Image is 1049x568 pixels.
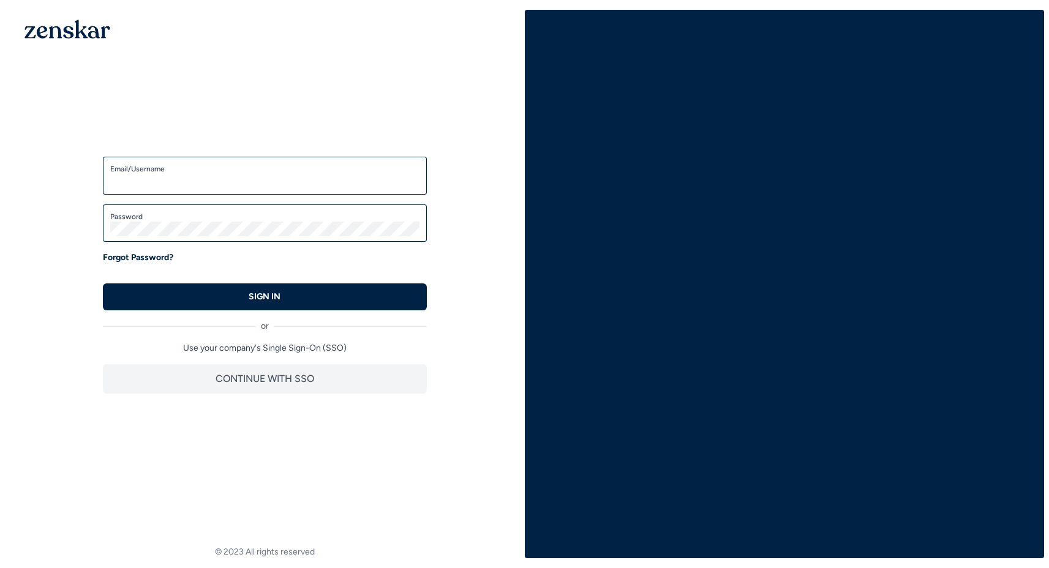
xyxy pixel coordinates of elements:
[110,212,419,222] label: Password
[249,291,280,303] p: SIGN IN
[103,310,427,332] div: or
[103,283,427,310] button: SIGN IN
[110,164,419,174] label: Email/Username
[103,342,427,354] p: Use your company's Single Sign-On (SSO)
[103,364,427,394] button: CONTINUE WITH SSO
[103,252,173,264] a: Forgot Password?
[24,20,110,39] img: 1OGAJ2xQqyY4LXKgY66KYq0eOWRCkrZdAb3gUhuVAqdWPZE9SRJmCz+oDMSn4zDLXe31Ii730ItAGKgCKgCCgCikA4Av8PJUP...
[5,546,525,558] footer: © 2023 All rights reserved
